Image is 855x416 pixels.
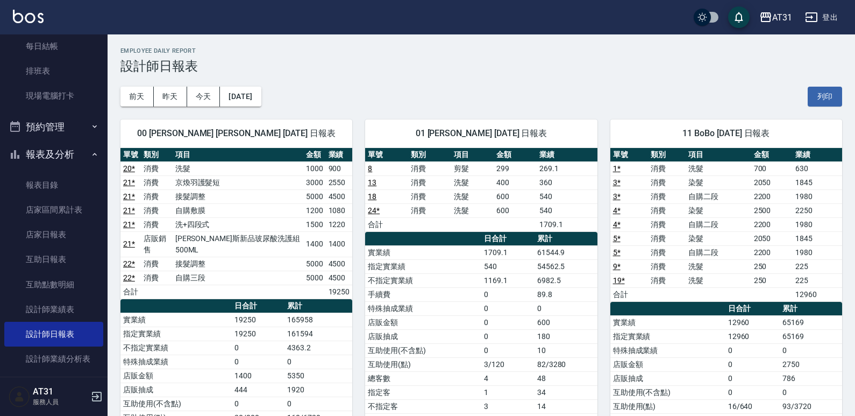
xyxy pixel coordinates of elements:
button: 預約管理 [4,113,103,141]
td: 京煥羽護髮短 [173,175,303,189]
td: 2500 [751,203,793,217]
td: 洗髮 [173,161,303,175]
td: 店販金額 [365,315,481,329]
td: 4500 [326,189,353,203]
td: [PERSON_NAME]斯新品玻尿酸洗護組500ML [173,231,303,257]
td: 指定客 [365,385,481,399]
td: 0 [232,355,284,369]
button: 列印 [808,87,842,107]
td: 19250 [232,327,284,341]
td: 16/640 [725,399,780,413]
img: Logo [13,10,44,23]
button: 前天 [120,87,154,107]
td: 不指定客 [365,399,481,413]
td: 洗髮 [686,161,751,175]
td: 消費 [408,175,451,189]
td: 0 [481,329,535,343]
td: 0 [481,343,535,357]
td: 消費 [141,161,173,175]
td: 1400 [232,369,284,383]
button: [DATE] [220,87,261,107]
td: 特殊抽成業績 [610,343,725,357]
td: 消費 [648,175,686,189]
td: 店販抽成 [610,371,725,385]
td: 洗髮 [686,259,751,273]
td: 消費 [648,161,686,175]
td: 1200 [303,203,326,217]
td: 消費 [648,217,686,231]
td: 洗髮 [686,273,751,287]
td: 4500 [326,271,353,285]
button: 今天 [187,87,220,107]
td: 1169.1 [481,273,535,287]
td: 2200 [751,217,793,231]
td: 指定實業績 [120,327,232,341]
td: 65169 [780,329,842,343]
td: 染髮 [686,175,751,189]
a: 互助日報表 [4,247,103,272]
td: 店販抽成 [120,383,232,397]
td: 自購三段 [173,271,303,285]
td: 消費 [408,161,451,175]
td: 互助使用(點) [610,399,725,413]
th: 項目 [686,148,751,162]
td: 48 [535,371,597,385]
td: 1709.1 [481,245,535,259]
td: 2200 [751,245,793,259]
td: 洗+四段式 [173,217,303,231]
td: 360 [537,175,597,189]
td: 指定實業績 [610,329,725,343]
td: 特殊抽成業績 [365,301,481,315]
td: 染髮 [686,231,751,245]
span: 00 [PERSON_NAME] [PERSON_NAME] [DATE] 日報表 [133,128,339,139]
td: 0 [725,371,780,385]
td: 12960 [725,329,780,343]
td: 0 [725,357,780,371]
table: a dense table [365,148,597,232]
th: 日合計 [725,302,780,316]
td: 實業績 [610,315,725,329]
td: 444 [232,383,284,397]
td: 消費 [141,271,173,285]
td: 0 [535,301,597,315]
td: 1980 [793,189,842,203]
td: 93/3720 [780,399,842,413]
td: 店販銷售 [141,231,173,257]
td: 接髮調整 [173,189,303,203]
td: 1080 [326,203,353,217]
td: 洗髮 [451,189,494,203]
td: 0 [725,385,780,399]
th: 業績 [537,148,597,162]
td: 0 [481,301,535,315]
p: 服務人員 [33,397,88,407]
td: 1400 [326,231,353,257]
td: 合計 [365,217,408,231]
td: 2050 [751,175,793,189]
td: 接髮調整 [173,257,303,271]
td: 5000 [303,257,326,271]
td: 互助使用(不含點) [120,397,232,411]
a: 報表目錄 [4,173,103,198]
th: 金額 [494,148,537,162]
td: 82/3280 [535,357,597,371]
button: AT31 [755,6,796,29]
th: 單號 [610,148,648,162]
td: 消費 [648,189,686,203]
td: 0 [725,343,780,357]
td: 1220 [326,217,353,231]
td: 269.1 [537,161,597,175]
button: 報表及分析 [4,140,103,168]
td: 1980 [793,245,842,259]
td: 自購二段 [686,245,751,259]
a: 設計師業績表 [4,297,103,322]
td: 實業績 [365,245,481,259]
td: 0 [481,315,535,329]
th: 累計 [284,299,352,313]
td: 225 [793,273,842,287]
td: 互助使用(點) [365,357,481,371]
a: 店家區間累計表 [4,198,103,222]
td: 400 [494,175,537,189]
td: 12960 [793,287,842,301]
td: 34 [535,385,597,399]
th: 金額 [751,148,793,162]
